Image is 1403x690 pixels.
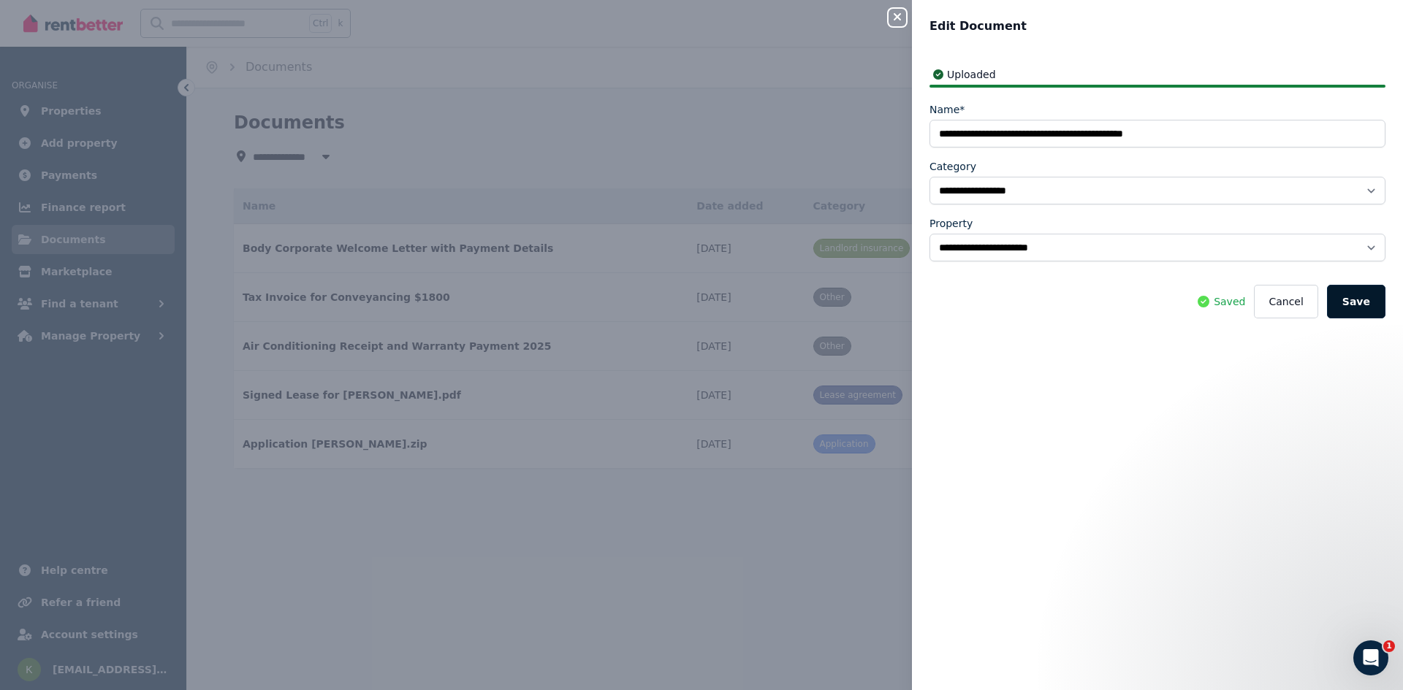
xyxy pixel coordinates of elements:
span: Saved [1214,294,1245,309]
label: Property [929,216,973,231]
button: Save [1327,285,1385,318]
span: Edit Document [929,18,1027,35]
label: Category [929,159,976,174]
div: Uploaded [929,67,1385,82]
button: Cancel [1254,285,1318,318]
span: 1 [1383,640,1395,652]
label: Name* [929,102,965,117]
iframe: Intercom live chat [1353,640,1388,675]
